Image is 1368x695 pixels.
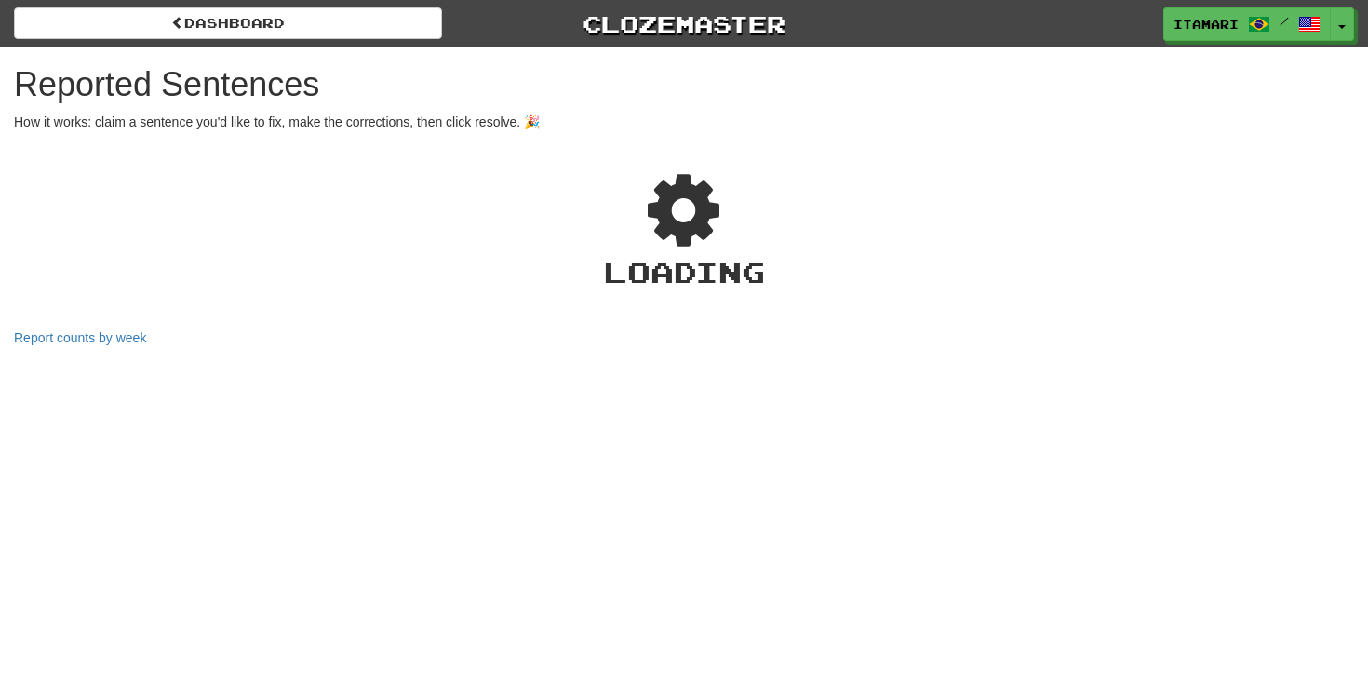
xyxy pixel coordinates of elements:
[1174,16,1239,33] span: itamari
[14,330,146,345] a: Report counts by week
[470,7,898,40] a: Clozemaster
[14,66,1354,103] h1: Reported Sentences
[1163,7,1331,41] a: itamari /
[14,113,1354,131] p: How it works: claim a sentence you'd like to fix, make the corrections, then click resolve. 🎉
[1280,15,1289,28] span: /
[14,7,442,39] a: Dashboard
[14,252,1354,292] div: Loading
